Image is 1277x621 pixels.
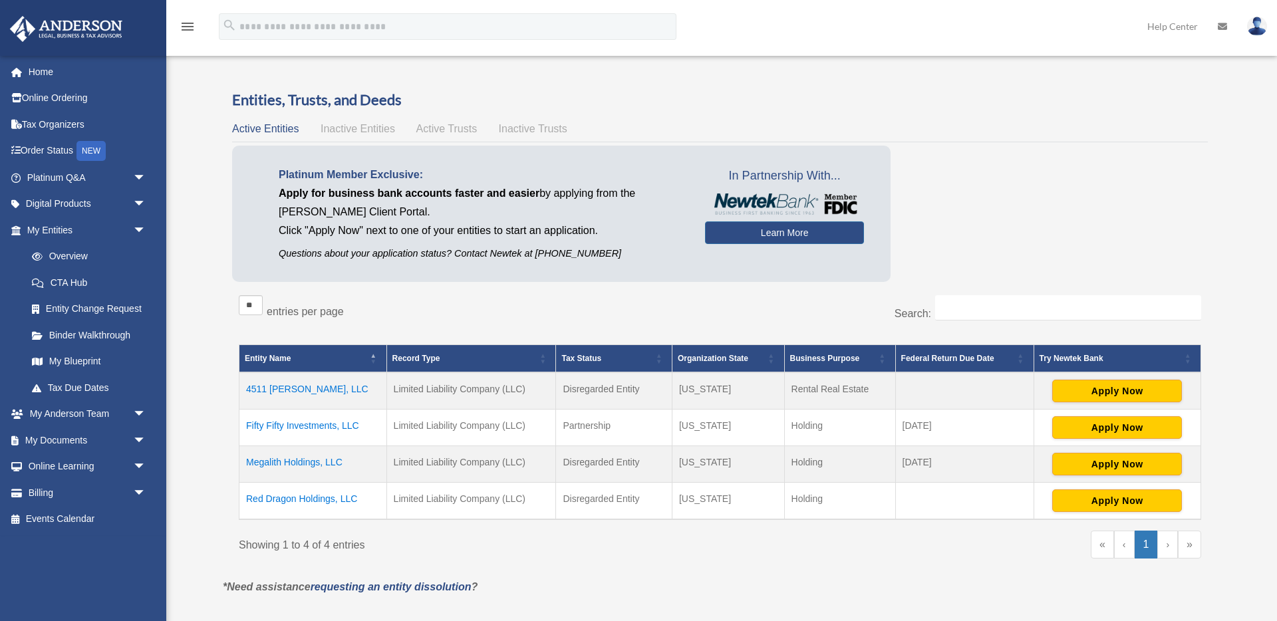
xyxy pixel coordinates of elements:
[279,166,685,184] p: Platinum Member Exclusive:
[784,482,895,519] td: Holding
[895,344,1034,372] th: Federal Return Due Date: Activate to sort
[223,581,478,592] em: *Need assistance ?
[672,445,784,482] td: [US_STATE]
[561,354,601,363] span: Tax Status
[279,221,685,240] p: Click "Apply Now" next to one of your entities to start an application.
[1247,17,1267,36] img: User Pic
[556,482,672,519] td: Disregarded Entity
[19,322,160,348] a: Binder Walkthrough
[9,111,166,138] a: Tax Organizers
[386,482,556,519] td: Limited Liability Company (LLC)
[133,217,160,244] span: arrow_drop_down
[386,372,556,410] td: Limited Liability Company (LLC)
[1091,531,1114,559] a: First
[133,453,160,481] span: arrow_drop_down
[267,306,344,317] label: entries per page
[672,482,784,519] td: [US_STATE]
[1052,453,1182,475] button: Apply Now
[9,427,166,453] a: My Documentsarrow_drop_down
[180,23,196,35] a: menu
[784,409,895,445] td: Holding
[1114,531,1135,559] a: Previous
[239,409,387,445] td: Fifty Fifty Investments, LLC
[9,479,166,506] a: Billingarrow_drop_down
[499,123,567,134] span: Inactive Trusts
[239,531,710,555] div: Showing 1 to 4 of 4 entries
[245,354,291,363] span: Entity Name
[386,409,556,445] td: Limited Liability Company (LLC)
[416,123,478,134] span: Active Trusts
[76,141,106,161] div: NEW
[239,482,387,519] td: Red Dragon Holdings, LLC
[1052,489,1182,512] button: Apply Now
[1135,531,1158,559] a: 1
[9,401,166,428] a: My Anderson Teamarrow_drop_down
[556,372,672,410] td: Disregarded Entity
[321,123,395,134] span: Inactive Entities
[895,308,931,319] label: Search:
[279,245,685,262] p: Questions about your application status? Contact Newtek at [PHONE_NUMBER]
[9,85,166,112] a: Online Ordering
[9,164,166,191] a: Platinum Q&Aarrow_drop_down
[672,372,784,410] td: [US_STATE]
[9,59,166,85] a: Home
[705,166,864,187] span: In Partnership With...
[386,344,556,372] th: Record Type: Activate to sort
[232,90,1208,110] h3: Entities, Trusts, and Deeds
[556,445,672,482] td: Disregarded Entity
[279,187,539,199] span: Apply for business bank accounts faster and easier
[19,348,160,375] a: My Blueprint
[392,354,440,363] span: Record Type
[705,221,864,244] a: Learn More
[901,354,994,363] span: Federal Return Due Date
[1052,416,1182,439] button: Apply Now
[239,445,387,482] td: Megalith Holdings, LLC
[1052,380,1182,402] button: Apply Now
[19,374,160,401] a: Tax Due Dates
[6,16,126,42] img: Anderson Advisors Platinum Portal
[133,401,160,428] span: arrow_drop_down
[9,191,166,217] a: Digital Productsarrow_drop_down
[784,372,895,410] td: Rental Real Estate
[239,344,387,372] th: Entity Name: Activate to invert sorting
[239,372,387,410] td: 4511 [PERSON_NAME], LLC
[9,217,160,243] a: My Entitiesarrow_drop_down
[386,445,556,482] td: Limited Liability Company (LLC)
[232,123,299,134] span: Active Entities
[133,427,160,454] span: arrow_drop_down
[9,506,166,533] a: Events Calendar
[19,269,160,296] a: CTA Hub
[311,581,472,592] a: requesting an entity dissolution
[133,164,160,191] span: arrow_drop_down
[672,344,784,372] th: Organization State: Activate to sort
[19,296,160,322] a: Entity Change Request
[1034,344,1201,372] th: Try Newtek Bank : Activate to sort
[895,409,1034,445] td: [DATE]
[556,344,672,372] th: Tax Status: Activate to sort
[180,19,196,35] i: menu
[1157,531,1178,559] a: Next
[133,479,160,507] span: arrow_drop_down
[222,18,237,33] i: search
[133,191,160,218] span: arrow_drop_down
[678,354,748,363] span: Organization State
[790,354,860,363] span: Business Purpose
[9,453,166,480] a: Online Learningarrow_drop_down
[279,184,685,221] p: by applying from the [PERSON_NAME] Client Portal.
[784,445,895,482] td: Holding
[712,193,857,215] img: NewtekBankLogoSM.png
[9,138,166,165] a: Order StatusNEW
[556,409,672,445] td: Partnership
[784,344,895,372] th: Business Purpose: Activate to sort
[895,445,1034,482] td: [DATE]
[19,243,153,270] a: Overview
[1040,350,1181,366] div: Try Newtek Bank
[1178,531,1201,559] a: Last
[672,409,784,445] td: [US_STATE]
